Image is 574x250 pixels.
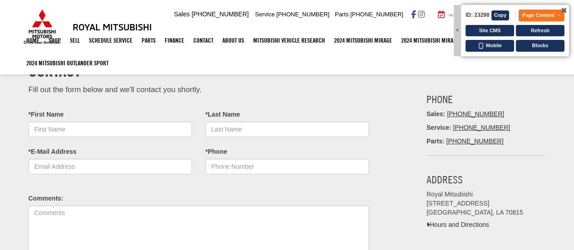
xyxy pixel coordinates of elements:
[206,122,369,137] input: Last Name
[29,147,77,157] label: *E-Mail Address
[22,52,113,74] a: 2024 Mitsubishi Outlander SPORT
[427,174,546,186] h3: Address
[427,93,546,105] h3: Phone
[29,194,64,203] label: Comments:
[427,221,489,228] a: Hours and Directions
[427,190,546,217] address: Royal Mitsubishi [STREET_ADDRESS] [GEOGRAPHIC_DATA], LA 70815
[418,10,425,18] a: Instagram: Click to visit our Instagram page
[516,25,564,37] button: Refresh
[191,10,249,18] span: [PHONE_NUMBER]
[218,29,249,52] a: About Us
[447,110,504,118] a: [PHONE_NUMBER]
[516,40,564,52] button: Blocks
[29,84,369,95] p: Fill out the form below and we'll contact you shortly.
[160,29,189,52] a: Finance
[84,29,137,52] a: Schedule Service: Opens in a new tab
[519,10,564,21] button: Page Content →
[29,62,546,80] h1: Contact
[206,159,369,174] input: Phone Number
[73,22,152,32] h3: Royal Mitsubishi
[44,29,65,52] a: Shop
[427,137,445,145] strong: Parts:
[466,40,514,52] button: Mobile
[189,29,218,52] a: Contact
[29,159,192,174] input: Email Address
[397,29,471,52] a: 2024 Mitsubishi Mirage G4
[350,11,403,18] span: [PHONE_NUMBER]
[427,124,451,131] strong: Service:
[449,13,465,17] span: Service
[249,29,329,52] a: Mitsubishi Vehicle Research
[255,11,275,18] span: Service
[431,10,471,19] a: Service
[466,25,514,37] button: Site CMS
[29,122,192,137] input: First Name
[466,11,490,19] span: ID: 23298
[206,147,227,157] label: *Phone
[561,7,567,15] span: ✖
[29,110,64,119] label: *First Name
[453,124,510,131] a: [PHONE_NUMBER]
[22,9,63,44] img: Mitsubishi
[65,29,84,52] a: Sell
[137,29,160,52] a: Parts: Opens in a new tab
[411,10,416,18] a: Facebook: Click to visit our Facebook page
[276,11,329,18] span: [PHONE_NUMBER]
[206,110,240,119] label: *Last Name
[446,137,504,145] a: [PHONE_NUMBER]
[174,10,190,18] span: Sales
[335,11,348,18] span: Parts
[22,29,44,52] a: Home
[427,110,445,118] span: Sales:
[454,5,461,56] div: <
[329,29,397,52] a: 2024 Mitsubishi Mirage
[491,10,510,20] button: Copy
